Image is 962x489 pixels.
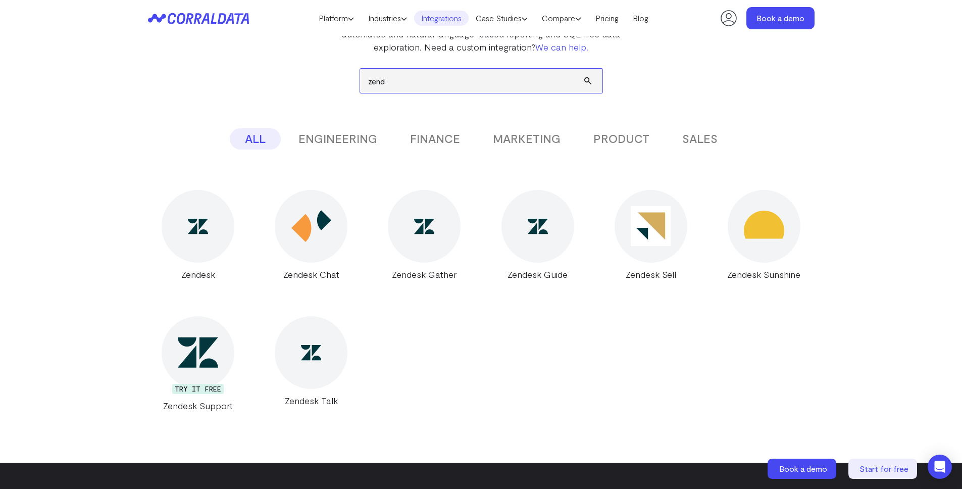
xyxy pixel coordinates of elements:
span: Book a demo [779,464,827,473]
a: Platform [312,11,361,26]
a: Industries [361,11,414,26]
a: Zendesk Gather Zendesk Gather [374,190,475,281]
div: Zendesk [148,268,248,281]
a: Zendesk Talk Zendesk Talk [261,316,362,412]
div: Open Intercom Messenger [928,455,952,479]
a: Zendesk Support TRY IT FREE Zendesk Support [148,316,248,412]
div: Zendesk Chat [261,268,362,281]
a: Blog [626,11,655,26]
input: Search data sources [360,69,602,93]
button: MARKETING [478,128,576,150]
div: Zendesk Support [148,399,248,412]
img: Zendesk [188,216,208,236]
img: Zendesk Guide [528,216,548,236]
div: Zendesk Guide [487,268,588,281]
a: Zendesk Guide Zendesk Guide [487,190,588,281]
img: Zendesk Chat [291,206,331,246]
a: Compare [535,11,588,26]
img: Zendesk Talk [301,343,321,363]
div: Zendesk Sell [600,268,701,281]
button: PRODUCT [578,128,665,150]
a: Start for free [848,459,919,479]
a: Zendesk Sunshine Zendesk Sunshine [714,190,814,281]
img: Zendesk Gather [414,216,434,236]
a: Integrations [414,11,469,26]
a: Zendesk Sell Zendesk Sell [600,190,701,281]
a: Zendesk Chat Zendesk Chat [261,190,362,281]
div: Zendesk Sunshine [714,268,814,281]
button: SALES [667,128,733,150]
img: Zendesk Sunshine [744,206,784,246]
button: ENGINEERING [283,128,392,150]
a: Book a demo [768,459,838,479]
div: Zendesk Talk [261,394,362,407]
a: Book a demo [746,7,815,29]
div: Zendesk Gather [374,268,475,281]
button: FINANCE [395,128,475,150]
a: We can help. [535,41,588,53]
a: Pricing [588,11,626,26]
a: Zendesk Zendesk [148,190,248,281]
span: Start for free [859,464,908,473]
div: TRY IT FREE [172,384,224,394]
img: Zendesk Support [178,332,218,372]
button: ALL [230,128,281,150]
img: Zendesk Sell [631,206,671,246]
a: Case Studies [469,11,535,26]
